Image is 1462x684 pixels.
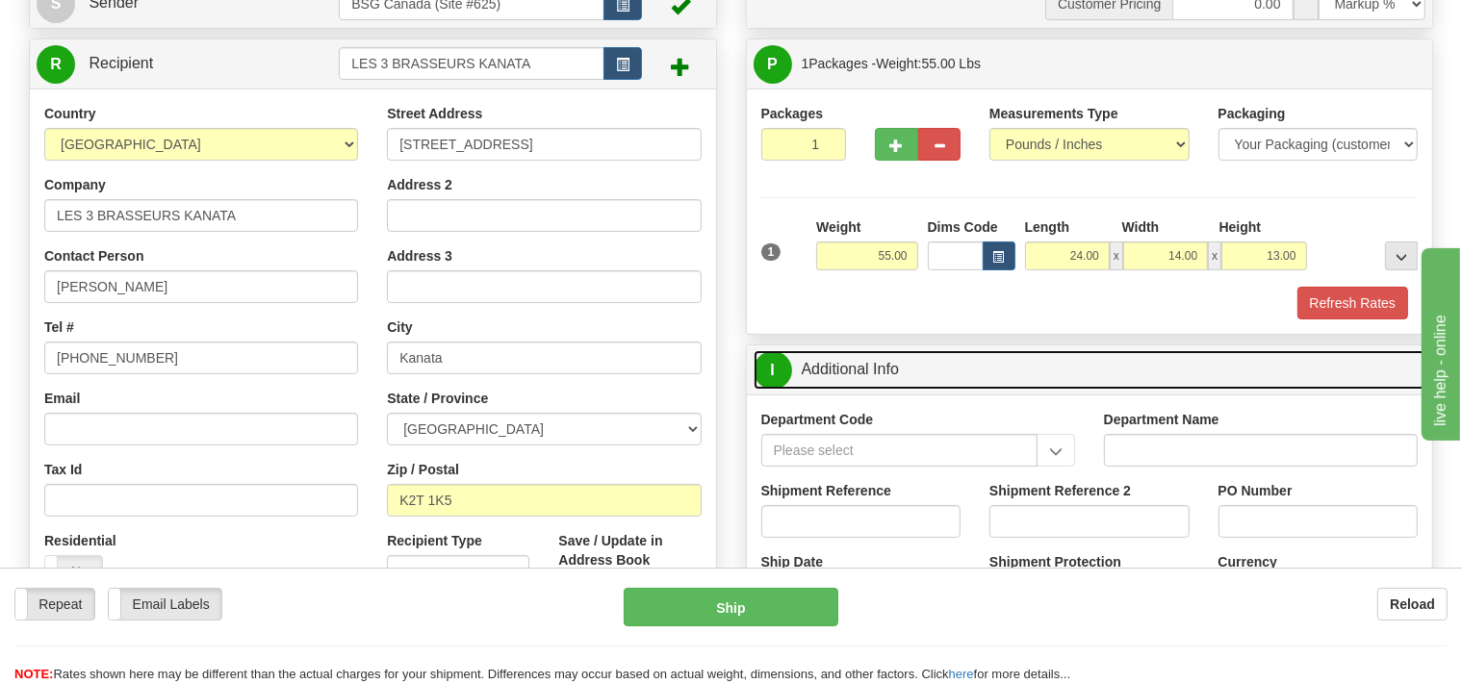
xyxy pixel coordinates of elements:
label: Ship Date [761,552,824,571]
span: P [754,45,792,84]
label: Recipient Type [387,531,482,550]
label: Height [1219,217,1262,237]
label: Measurements Type [989,104,1118,123]
span: Packages - [802,44,982,83]
label: Currency [1218,552,1277,571]
label: Packages [761,104,824,123]
a: R Recipient [37,44,305,84]
label: Address 3 [387,246,452,266]
label: Shipment Reference [761,481,891,500]
span: I [754,351,792,390]
label: No [45,556,102,587]
label: Length [1025,217,1070,237]
label: Address 2 [387,175,452,194]
label: Street Address [387,104,482,123]
label: Zip / Postal [387,460,459,479]
label: Width [1122,217,1160,237]
span: NOTE: [14,667,53,681]
div: ... [1385,241,1418,270]
label: Department Code [761,410,874,429]
label: City [387,317,412,337]
label: Save / Update in Address Book [558,531,701,570]
a: here [949,667,974,681]
span: 1 [802,56,809,71]
span: x [1110,241,1123,270]
label: Repeat [15,589,94,620]
a: IAdditional Info [754,350,1426,390]
button: Ship [624,588,838,626]
label: PO Number [1218,481,1293,500]
input: Recipient Id [339,47,603,80]
label: Tax Id [44,460,82,479]
span: x [1208,241,1221,270]
label: Email Labels [109,589,221,620]
label: Shipment Protection [989,552,1121,571]
iframe: chat widget [1418,243,1460,440]
label: State / Province [387,389,488,408]
span: 55.00 [922,56,956,71]
a: P 1Packages -Weight:55.00 Lbs [754,44,1426,84]
label: Dims Code [928,217,998,237]
input: Enter a location [387,128,701,161]
span: 1 [761,243,782,261]
label: Company [44,175,106,194]
label: Email [44,389,80,408]
button: Refresh Rates [1297,287,1408,319]
label: Residential [44,531,116,550]
span: R [37,45,75,84]
label: Packaging [1218,104,1286,123]
label: Country [44,104,96,123]
label: Shipment Reference 2 [989,481,1131,500]
span: Lbs [960,56,982,71]
button: Reload [1377,588,1448,621]
span: Recipient [89,55,153,71]
label: Tel # [44,317,74,337]
label: Department Name [1104,410,1219,429]
label: Contact Person [44,246,143,266]
input: Please select [761,434,1038,467]
label: Weight [816,217,860,237]
span: Weight: [876,56,981,71]
div: live help - online [14,12,178,35]
b: Reload [1390,596,1435,612]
